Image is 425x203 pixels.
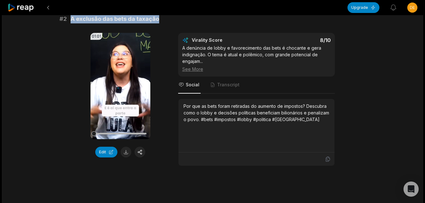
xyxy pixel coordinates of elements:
[95,147,117,157] button: Edit
[71,15,159,23] span: A exclusão das bets da taxação
[186,82,199,88] span: Social
[403,181,419,197] div: Open Intercom Messenger
[91,33,150,139] video: Your browser does not support mp4 format.
[347,2,379,13] button: Upgrade
[192,37,260,43] div: Virality Score
[182,66,331,72] div: See More
[217,82,240,88] span: Transcript
[184,103,329,123] div: Por que as bets foram retiradas do aumento de impostos? Descubra como o lobby e decisões política...
[59,15,67,23] span: # 2
[178,77,335,94] nav: Tabs
[263,37,331,43] div: 8 /10
[182,45,331,72] div: A denúncia de lobby e favorecimento das bets é chocante e gera indignação. O tema é atual e polêm...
